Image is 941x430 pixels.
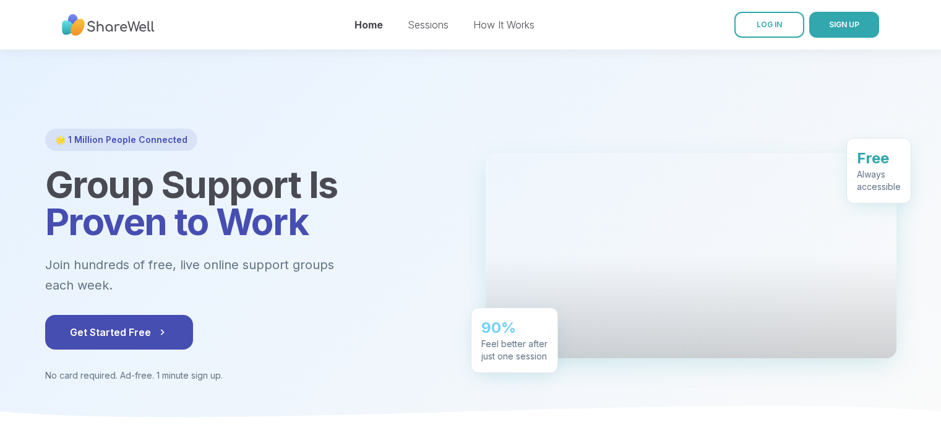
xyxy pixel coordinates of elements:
[408,19,449,31] a: Sessions
[45,129,197,151] div: 🌟 1 Million People Connected
[354,19,383,31] a: Home
[809,12,879,38] button: SIGN UP
[62,8,155,42] img: ShareWell Nav Logo
[757,20,782,29] span: LOG IN
[45,199,309,244] span: Proven to Work
[45,255,402,295] p: Join hundreds of free, live online support groups each week.
[857,148,901,168] div: Free
[45,369,456,382] p: No card required. Ad-free. 1 minute sign up.
[734,12,804,38] a: LOG IN
[857,168,901,192] div: Always accessible
[45,315,193,350] button: Get Started Free
[473,19,535,31] a: How It Works
[70,325,168,340] span: Get Started Free
[481,337,548,362] div: Feel better after just one session
[45,166,456,240] h1: Group Support Is
[829,20,859,29] span: SIGN UP
[481,317,548,337] div: 90%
